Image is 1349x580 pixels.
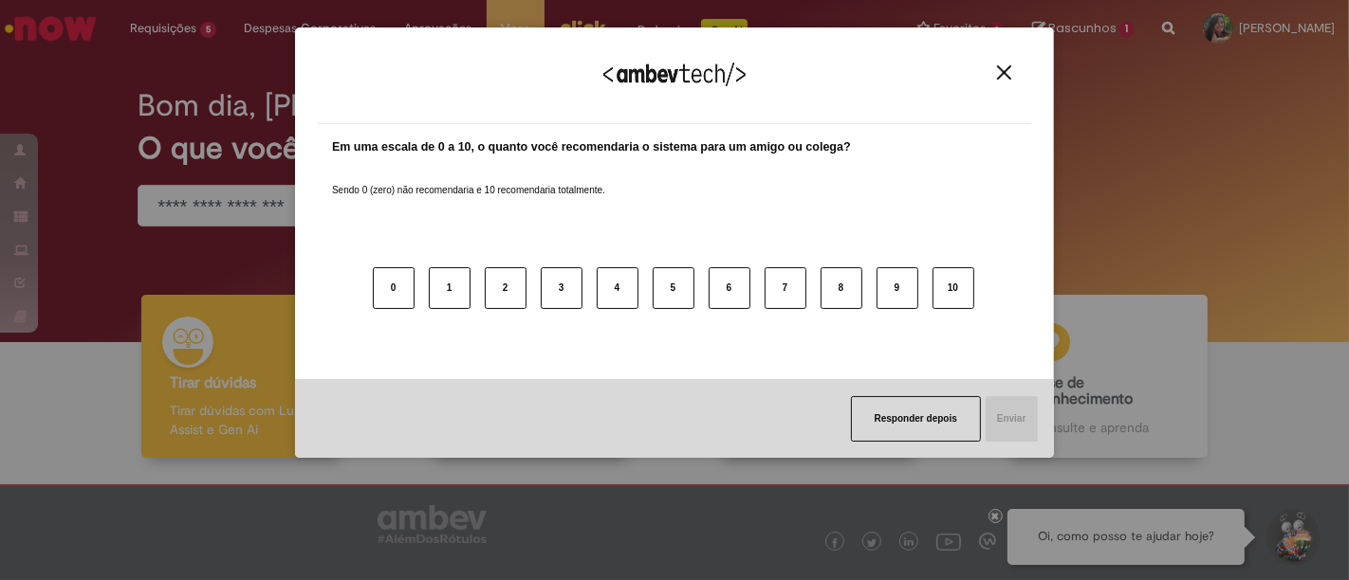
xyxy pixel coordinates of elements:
[765,267,806,309] button: 7
[429,267,471,309] button: 1
[851,396,981,442] button: Responder depois
[991,64,1017,81] button: Close
[997,65,1011,80] img: Close
[332,138,851,156] label: Em uma escala de 0 a 10, o quanto você recomendaria o sistema para um amigo ou colega?
[597,267,638,309] button: 4
[653,267,694,309] button: 5
[709,267,750,309] button: 6
[877,267,918,309] button: 9
[332,161,605,197] label: Sendo 0 (zero) não recomendaria e 10 recomendaria totalmente.
[541,267,582,309] button: 3
[485,267,527,309] button: 2
[603,63,746,86] img: Logo Ambevtech
[821,267,862,309] button: 8
[933,267,974,309] button: 10
[373,267,415,309] button: 0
